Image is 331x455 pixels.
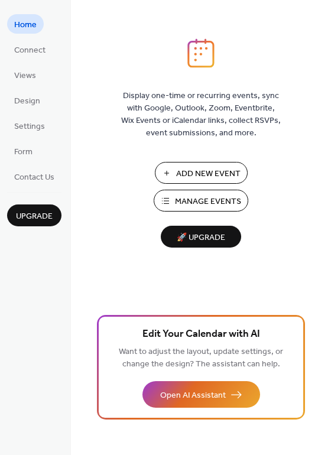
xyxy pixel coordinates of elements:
[14,44,46,57] span: Connect
[161,226,241,248] button: 🚀 Upgrade
[7,90,47,110] a: Design
[14,19,37,31] span: Home
[155,162,248,184] button: Add New Event
[175,196,241,208] span: Manage Events
[187,38,215,68] img: logo_icon.svg
[7,14,44,34] a: Home
[142,381,260,408] button: Open AI Assistant
[168,230,234,246] span: 🚀 Upgrade
[160,389,226,402] span: Open AI Assistant
[14,146,33,158] span: Form
[16,210,53,223] span: Upgrade
[14,95,40,108] span: Design
[142,326,260,343] span: Edit Your Calendar with AI
[154,190,248,212] button: Manage Events
[121,90,281,139] span: Display one-time or recurring events, sync with Google, Outlook, Zoom, Eventbrite, Wix Events or ...
[7,116,52,135] a: Settings
[7,65,43,84] a: Views
[14,70,36,82] span: Views
[14,121,45,133] span: Settings
[7,204,61,226] button: Upgrade
[119,344,283,372] span: Want to adjust the layout, update settings, or change the design? The assistant can help.
[176,168,241,180] span: Add New Event
[7,40,53,59] a: Connect
[7,141,40,161] a: Form
[14,171,54,184] span: Contact Us
[7,167,61,186] a: Contact Us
